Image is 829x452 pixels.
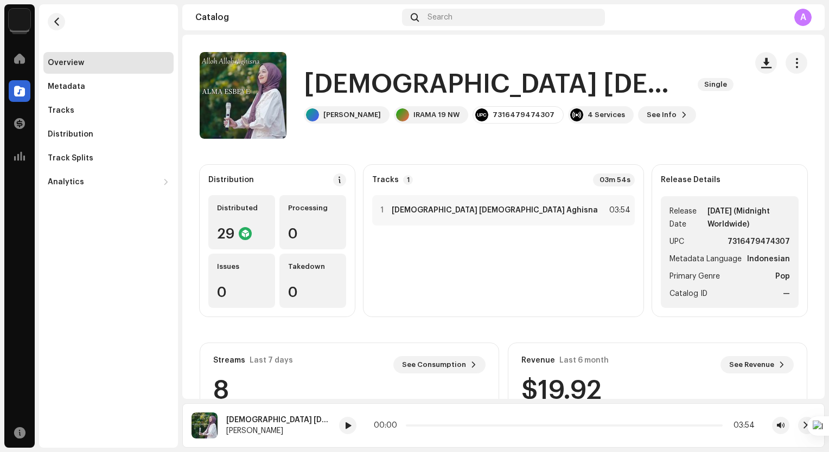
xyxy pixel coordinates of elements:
[48,82,85,91] div: Metadata
[43,171,174,193] re-m-nav-dropdown: Analytics
[794,9,812,26] div: A
[226,427,330,435] div: [PERSON_NAME]
[669,253,742,266] span: Metadata Language
[493,111,554,119] div: 7316479474307
[393,356,486,373] button: See Consumption
[588,111,625,119] div: 4 Services
[48,154,93,163] div: Track Splits
[195,13,398,22] div: Catalog
[559,356,609,365] div: Last 6 month
[288,204,337,212] div: Processing
[213,356,245,365] div: Streams
[413,111,460,119] div: IRAMA 19 NW
[48,130,93,139] div: Distribution
[669,270,720,283] span: Primary Genre
[728,235,790,248] strong: 7316479474307
[783,287,790,300] strong: —
[698,78,734,91] span: Single
[402,354,466,376] span: See Consumption
[669,287,707,300] span: Catalog ID
[43,124,174,145] re-m-nav-item: Distribution
[323,111,381,119] div: [PERSON_NAME]
[288,262,337,271] div: Takedown
[661,176,720,184] strong: Release Details
[727,421,755,430] div: 03:54
[521,356,555,365] div: Revenue
[669,205,705,231] span: Release Date
[747,253,790,266] strong: Indonesian
[250,356,293,365] div: Last 7 days
[9,9,30,30] img: de0d2825-999c-4937-b35a-9adca56ee094
[217,262,266,271] div: Issues
[428,13,452,22] span: Search
[48,106,74,115] div: Tracks
[48,178,84,186] div: Analytics
[217,204,266,212] div: Distributed
[647,104,677,126] span: See Info
[43,76,174,98] re-m-nav-item: Metadata
[374,421,401,430] div: 00:00
[729,354,774,376] span: See Revenue
[707,205,790,231] strong: [DATE] (Midnight Worldwide)
[192,412,218,438] img: d38fa8bd-5f33-4b6e-a5ba-d77b83980132
[304,67,689,102] h1: [DEMOGRAPHIC_DATA] [DEMOGRAPHIC_DATA] Aghisna
[607,204,630,217] div: 03:54
[720,356,794,373] button: See Revenue
[208,176,254,184] div: Distribution
[226,416,330,424] div: [DEMOGRAPHIC_DATA] [DEMOGRAPHIC_DATA] Aghisna
[43,100,174,121] re-m-nav-item: Tracks
[48,59,84,67] div: Overview
[638,106,696,124] button: See Info
[403,175,413,185] p-badge: 1
[593,173,635,186] div: 03m 54s
[669,235,684,248] span: UPC
[372,176,399,184] strong: Tracks
[43,147,174,169] re-m-nav-item: Track Splits
[392,206,598,215] strong: [DEMOGRAPHIC_DATA] [DEMOGRAPHIC_DATA] Aghisna
[775,270,790,283] strong: Pop
[43,52,174,74] re-m-nav-item: Overview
